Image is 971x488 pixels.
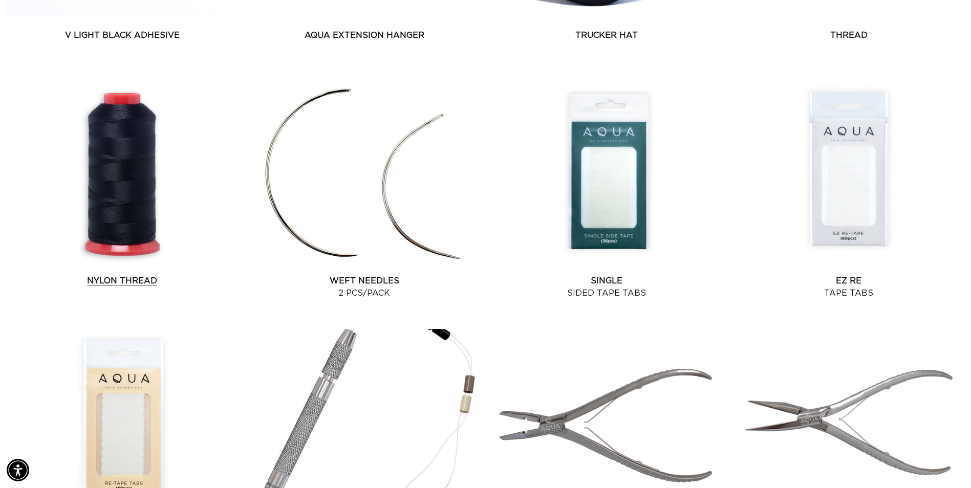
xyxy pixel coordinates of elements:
a: Nylon Thread [5,275,239,287]
a: AQUA Extension Hanger [247,29,481,41]
a: EZ Re Tape Tabs [732,275,966,299]
div: Accessibility Menu [7,459,29,481]
a: V Light Black Adhesive [5,29,239,41]
a: Single Sided Tape Tabs [490,275,724,299]
a: Thread [732,29,966,41]
a: Trucker Hat [490,29,724,41]
a: Weft Needles 2 pcs/pack [247,275,481,299]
